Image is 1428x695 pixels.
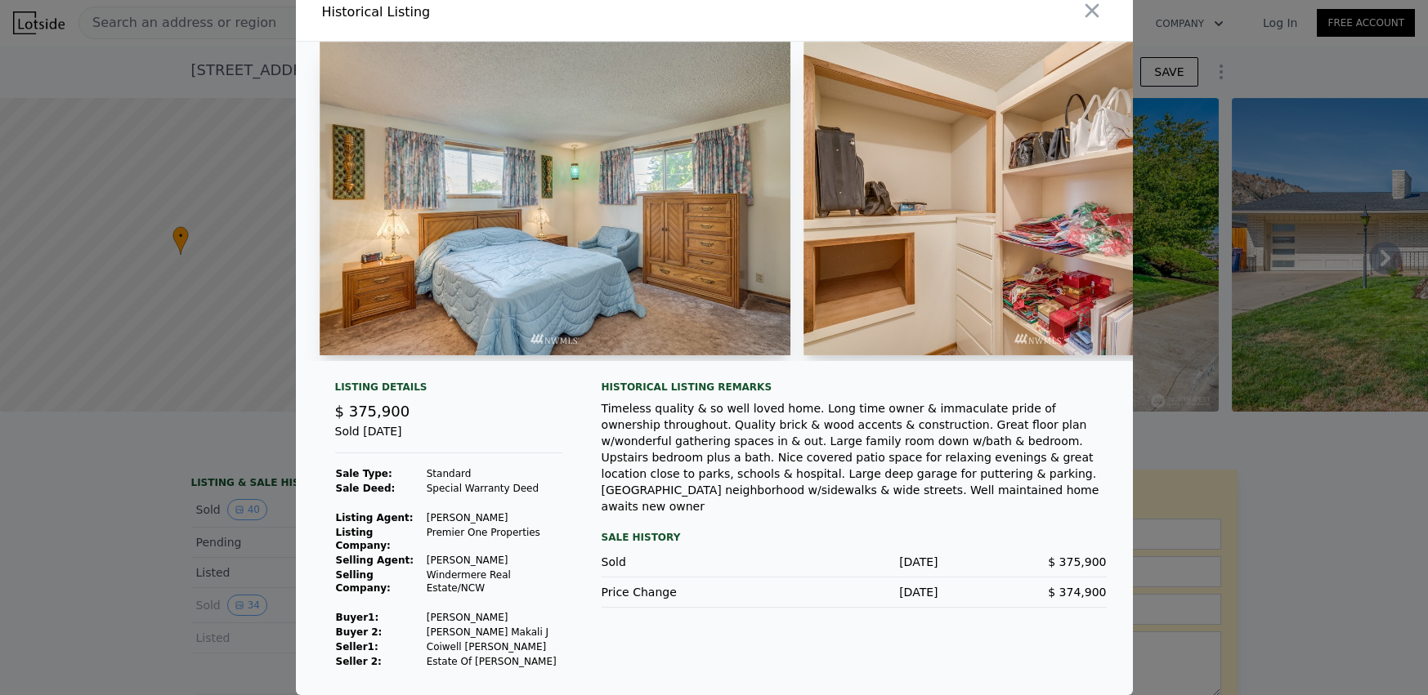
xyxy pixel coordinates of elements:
[426,525,562,553] td: Premier One Properties
[335,381,562,400] div: Listing Details
[602,381,1107,394] div: Historical Listing remarks
[336,612,379,623] strong: Buyer 1 :
[320,42,790,355] img: Property Img
[426,568,562,595] td: Windermere Real Estate/NCW
[426,466,562,481] td: Standard
[426,654,562,669] td: Estate Of [PERSON_NAME]
[770,584,938,600] div: [DATE]
[336,569,391,594] strong: Selling Company:
[335,403,410,420] span: $ 375,900
[602,400,1107,515] div: Timeless quality & so well loved home. Long time owner & immaculate pride of ownership throughout...
[336,626,383,638] strong: Buyer 2:
[426,625,562,639] td: [PERSON_NAME] Makali J
[804,42,1274,355] img: Property Img
[1048,555,1106,568] span: $ 375,900
[426,610,562,625] td: [PERSON_NAME]
[770,554,938,570] div: [DATE]
[426,510,562,525] td: [PERSON_NAME]
[336,483,396,494] strong: Sale Deed:
[336,512,414,523] strong: Listing Agent:
[336,468,392,479] strong: Sale Type:
[426,639,562,654] td: Coiwell [PERSON_NAME]
[335,423,562,453] div: Sold [DATE]
[602,528,1107,547] div: Sale History
[322,2,708,22] div: Historical Listing
[336,555,414,566] strong: Selling Agent:
[426,553,562,568] td: [PERSON_NAME]
[1048,586,1106,599] span: $ 374,900
[336,656,382,667] strong: Seller 2:
[602,584,770,600] div: Price Change
[336,641,378,653] strong: Seller 1 :
[426,481,562,496] td: Special Warranty Deed
[602,554,770,570] div: Sold
[336,527,391,551] strong: Listing Company:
